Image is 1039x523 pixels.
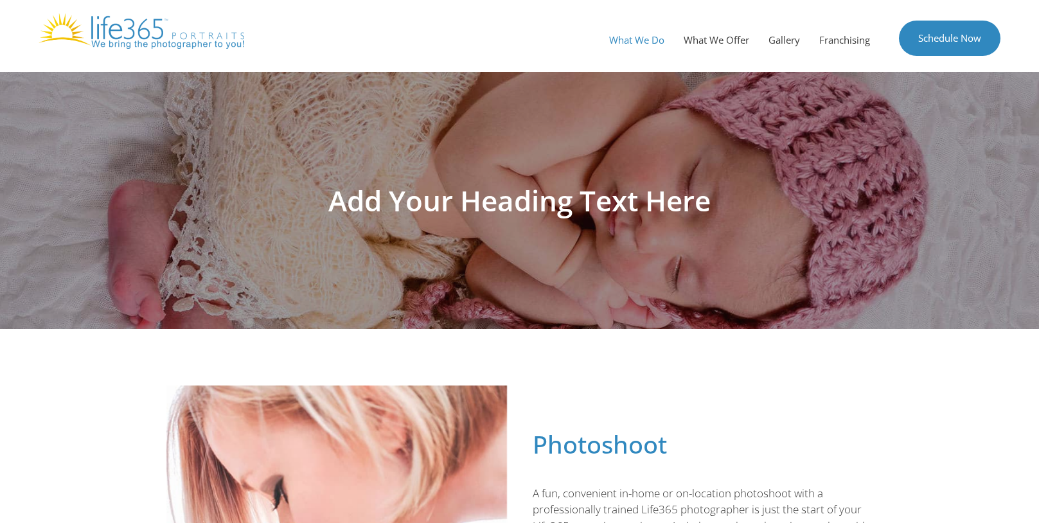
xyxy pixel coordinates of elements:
a: Gallery [759,21,810,59]
a: Franchising [810,21,880,59]
span: Photoshoot [533,427,667,461]
a: What We Do [599,21,674,59]
img: Life365 [39,13,244,49]
a: What We Offer [674,21,759,59]
h1: Add Your Heading Text Here [160,186,880,215]
a: Schedule Now [899,21,1000,56]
